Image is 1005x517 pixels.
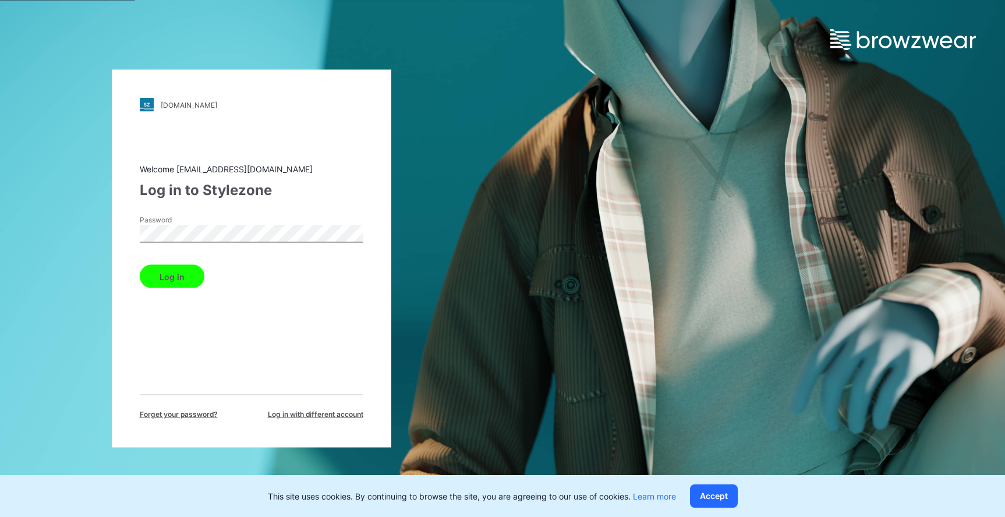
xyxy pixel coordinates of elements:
[140,409,218,420] span: Forget your password?
[633,491,676,501] a: Learn more
[140,180,363,201] div: Log in to Stylezone
[690,484,738,508] button: Accept
[140,98,363,112] a: [DOMAIN_NAME]
[140,215,221,225] label: Password
[140,98,154,112] img: stylezone-logo.562084cfcfab977791bfbf7441f1a819.svg
[140,163,363,175] div: Welcome [EMAIL_ADDRESS][DOMAIN_NAME]
[268,409,363,420] span: Log in with different account
[140,265,204,288] button: Log in
[161,100,217,109] div: [DOMAIN_NAME]
[268,490,676,502] p: This site uses cookies. By continuing to browse the site, you are agreeing to our use of cookies.
[830,29,976,50] img: browzwear-logo.e42bd6dac1945053ebaf764b6aa21510.svg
